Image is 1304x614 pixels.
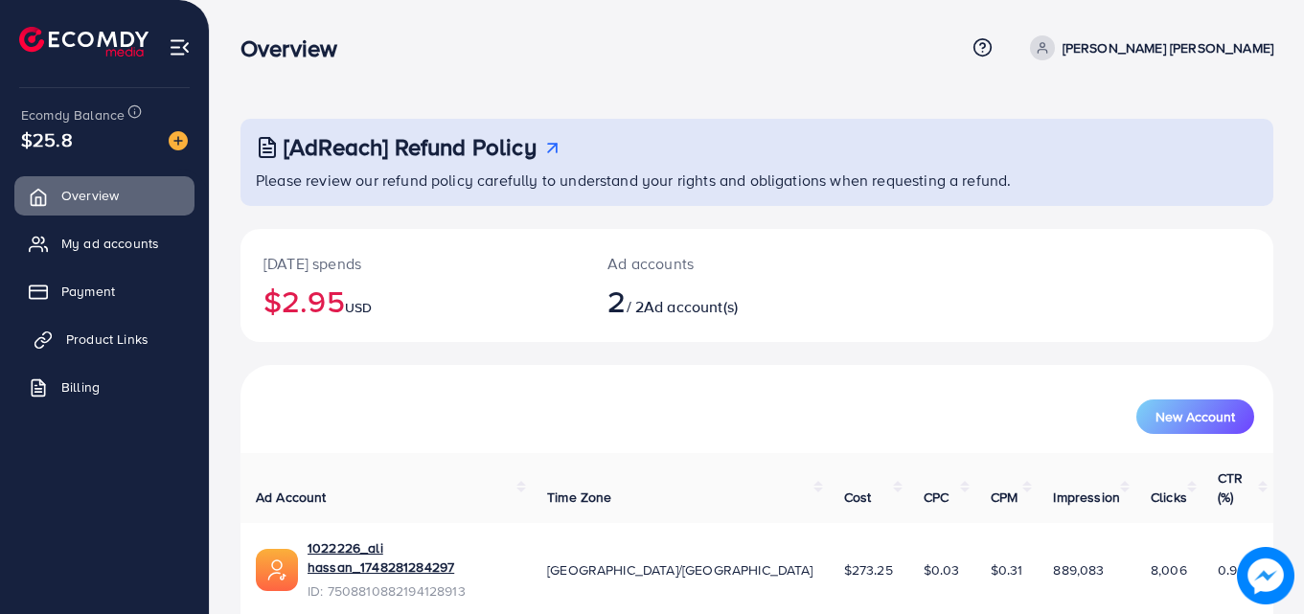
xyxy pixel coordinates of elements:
[644,296,738,317] span: Ad account(s)
[263,283,561,319] h2: $2.95
[284,133,537,161] h3: [AdReach] Refund Policy
[308,538,516,578] a: 1022226_ali hassan_1748281284297
[1063,36,1273,59] p: [PERSON_NAME] [PERSON_NAME]
[607,279,626,323] span: 2
[14,224,194,262] a: My ad accounts
[240,34,353,62] h3: Overview
[1155,410,1235,423] span: New Account
[21,125,73,153] span: $25.8
[61,282,115,301] span: Payment
[547,488,611,507] span: Time Zone
[991,488,1018,507] span: CPM
[169,36,191,58] img: menu
[308,581,516,601] span: ID: 7508810882194128913
[61,234,159,253] span: My ad accounts
[607,283,820,319] h2: / 2
[66,330,149,349] span: Product Links
[607,252,820,275] p: Ad accounts
[256,169,1262,192] p: Please review our refund policy carefully to understand your rights and obligations when requesti...
[991,560,1023,580] span: $0.31
[256,549,298,591] img: ic-ads-acc.e4c84228.svg
[1053,560,1104,580] span: 889,083
[547,560,813,580] span: [GEOGRAPHIC_DATA]/[GEOGRAPHIC_DATA]
[14,176,194,215] a: Overview
[924,488,949,507] span: CPC
[1218,468,1243,507] span: CTR (%)
[19,27,149,57] img: logo
[169,131,188,150] img: image
[263,252,561,275] p: [DATE] spends
[1053,488,1120,507] span: Impression
[1022,35,1273,60] a: [PERSON_NAME] [PERSON_NAME]
[61,186,119,205] span: Overview
[1237,547,1294,604] img: image
[844,488,872,507] span: Cost
[1151,488,1187,507] span: Clicks
[1136,399,1254,434] button: New Account
[14,320,194,358] a: Product Links
[844,560,893,580] span: $273.25
[1151,560,1187,580] span: 8,006
[61,377,100,397] span: Billing
[14,368,194,406] a: Billing
[14,272,194,310] a: Payment
[256,488,327,507] span: Ad Account
[924,560,960,580] span: $0.03
[21,105,125,125] span: Ecomdy Balance
[345,298,372,317] span: USD
[1218,560,1237,580] span: 0.9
